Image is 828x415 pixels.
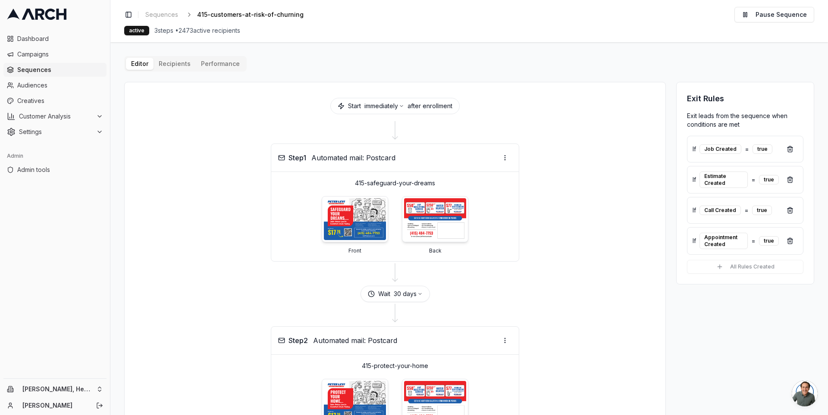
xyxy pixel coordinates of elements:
a: Creatives [3,94,107,108]
p: Exit leads from the sequence when conditions are met [687,112,803,129]
button: Log out [94,399,106,412]
button: [PERSON_NAME], Heating, Cooling and Drains [3,382,107,396]
span: Sequences [17,66,103,74]
button: Recipients [154,58,196,70]
span: Campaigns [17,50,103,59]
span: If [693,206,696,215]
span: 3 steps • 2473 active recipients [154,26,240,35]
button: immediately [364,102,404,110]
span: If [693,175,696,184]
span: Wait [378,290,390,298]
a: Admin tools [3,163,107,177]
span: Customer Analysis [19,112,93,121]
a: Sequences [3,63,107,77]
span: If [693,145,696,153]
div: Start after enrollment [330,98,460,114]
span: [PERSON_NAME], Heating, Cooling and Drains [22,385,93,393]
a: Campaigns [3,47,107,61]
a: Dashboard [3,32,107,46]
button: Editor [126,58,154,70]
span: Dashboard [17,34,103,43]
span: Admin tools [17,165,103,174]
div: Estimate Created [699,172,748,188]
div: true [752,206,772,215]
span: Step 2 [289,335,308,346]
button: Customer Analysis [3,109,107,123]
img: 415-safeguard-your-dreams - Front [324,198,386,240]
span: Audiences [17,81,103,90]
span: Sequences [145,10,178,19]
div: active [124,26,149,35]
button: Performance [196,58,245,70]
p: Front [348,247,361,254]
div: Call Created [699,206,741,215]
span: = [744,206,749,215]
span: = [745,145,749,153]
a: [PERSON_NAME] [22,401,87,410]
p: Back [429,247,442,254]
p: 415-protect-your-home [278,362,512,370]
div: true [759,175,779,184]
p: 415-safeguard-your-dreams [278,179,512,187]
span: = [751,237,756,245]
h3: Exit Rules [687,93,803,105]
div: Job Created [699,144,741,154]
span: 415-customers-at-risk-of-churning [197,10,304,19]
div: Appointment Created [699,233,748,249]
span: Automated mail: Postcard [313,335,397,346]
nav: breadcrumb [142,9,317,21]
span: = [751,175,756,184]
button: Settings [3,125,107,139]
div: true [753,144,772,154]
div: Admin [3,149,107,163]
a: Audiences [3,78,107,92]
img: 415-safeguard-your-dreams - Back [404,198,466,240]
button: 30 days [394,290,423,298]
div: Open chat [792,381,818,406]
div: true [759,236,779,246]
a: Sequences [142,9,182,21]
span: Automated mail: Postcard [311,153,395,163]
span: Step 1 [289,153,306,163]
span: Settings [19,128,93,136]
span: If [693,237,696,245]
button: Pause Sequence [734,7,814,22]
span: Creatives [17,97,103,105]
